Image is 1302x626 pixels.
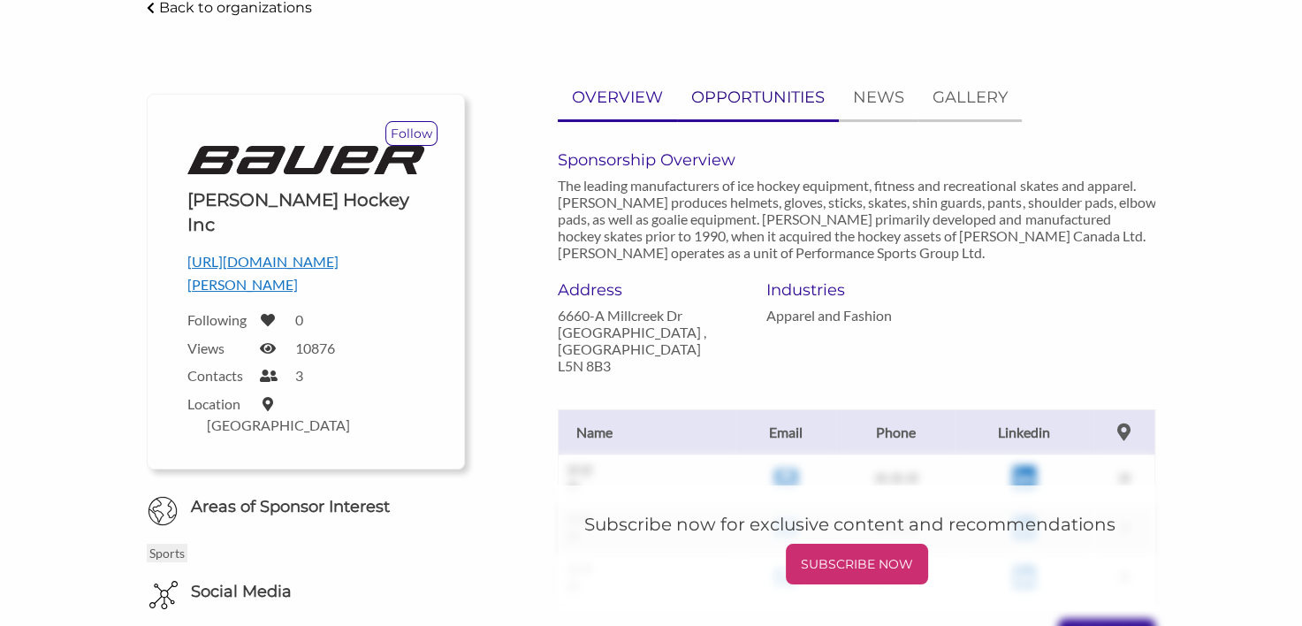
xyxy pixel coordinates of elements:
[558,177,1155,261] p: The leading manufacturers of ice hockey equipment, fitness and recreational skates and apparel. [...
[933,85,1008,111] p: GALLERY
[187,187,425,237] h1: [PERSON_NAME] Hockey Inc
[735,409,837,454] th: Email
[793,551,921,577] p: SUBSCRIBE NOW
[836,409,955,454] th: Phone
[558,280,739,300] h6: Address
[187,395,249,412] label: Location
[295,340,335,356] label: 10876
[187,250,425,295] p: [URL][DOMAIN_NAME][PERSON_NAME]
[572,85,663,111] p: OVERVIEW
[766,280,948,300] h6: Industries
[853,85,904,111] p: NEWS
[295,367,303,384] label: 3
[207,416,350,433] label: [GEOGRAPHIC_DATA]
[559,409,735,454] th: Name
[187,367,249,384] label: Contacts
[558,150,1155,170] h6: Sponsorship Overview
[956,409,1093,454] th: Linkedin
[558,357,739,374] p: L5N 8B3
[149,581,178,609] img: Social Media Icon
[187,340,249,356] label: Views
[191,581,292,603] h6: Social Media
[295,311,303,328] label: 0
[691,85,825,111] p: OPPORTUNITIES
[133,496,479,518] h6: Areas of Sponsor Interest
[187,311,249,328] label: Following
[766,307,948,324] p: Apparel and Fashion
[148,496,178,526] img: Globe Icon
[147,544,187,562] p: Sports
[584,512,1129,537] h5: Subscribe now for exclusive content and recommendations
[386,122,437,145] p: Follow
[584,544,1129,584] a: SUBSCRIBE NOW
[187,146,425,174] img: Logo
[558,307,739,324] p: 6660-A Millcreek Dr
[558,324,739,357] p: [GEOGRAPHIC_DATA] , [GEOGRAPHIC_DATA]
